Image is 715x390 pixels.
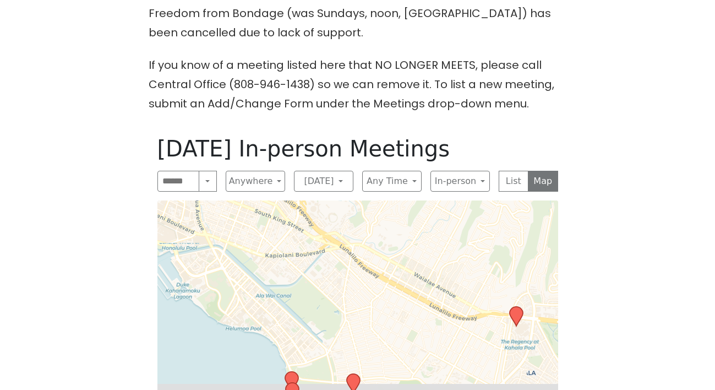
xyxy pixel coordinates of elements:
[226,171,285,192] button: Anywhere
[149,56,567,113] p: If you know of a meeting listed here that NO LONGER MEETS, please call Central Office (808-946-14...
[294,171,353,192] button: [DATE]
[528,171,558,192] button: Map
[362,171,422,192] button: Any Time
[430,171,490,192] button: In-person
[499,171,529,192] button: List
[199,171,216,192] button: Search
[157,136,558,162] h1: [DATE] In-person Meetings
[149,4,567,42] p: Freedom from Bondage (was Sundays, noon, [GEOGRAPHIC_DATA]) has been cancelled due to lack of sup...
[157,171,200,192] input: Search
